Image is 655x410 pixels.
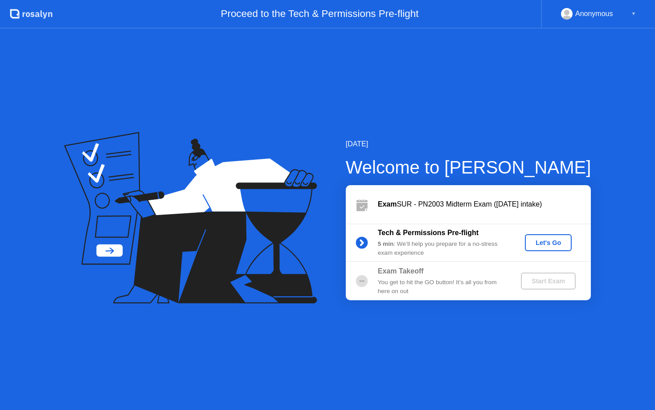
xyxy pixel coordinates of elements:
[378,199,591,210] div: SUR - PN2003 Midterm Exam ([DATE] intake)
[575,8,613,20] div: Anonymous
[378,229,479,236] b: Tech & Permissions Pre-flight
[346,139,591,149] div: [DATE]
[524,277,572,285] div: Start Exam
[378,267,424,275] b: Exam Takeoff
[378,200,397,208] b: Exam
[378,240,394,247] b: 5 min
[378,240,506,258] div: : We’ll help you prepare for a no-stress exam experience
[631,8,636,20] div: ▼
[521,273,576,290] button: Start Exam
[528,239,568,246] div: Let's Go
[346,154,591,181] div: Welcome to [PERSON_NAME]
[378,278,506,296] div: You get to hit the GO button! It’s all you from here on out
[525,234,572,251] button: Let's Go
